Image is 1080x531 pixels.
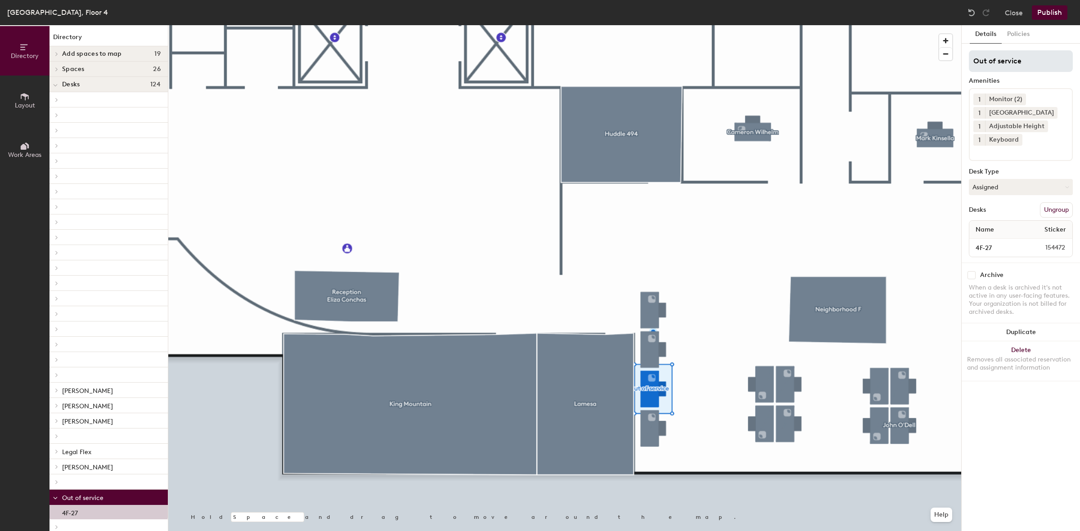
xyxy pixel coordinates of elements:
[7,7,108,18] div: [GEOGRAPHIC_DATA], Floor 4
[154,50,161,58] span: 19
[969,206,986,214] div: Desks
[973,134,985,146] button: 1
[985,134,1022,146] div: Keyboard
[62,418,113,425] span: [PERSON_NAME]
[980,272,1003,279] div: Archive
[62,50,122,58] span: Add spaces to map
[1040,222,1071,238] span: Sticker
[962,323,1080,341] button: Duplicate
[970,25,1002,44] button: Details
[969,168,1073,175] div: Desk Type
[1024,243,1071,253] span: 154472
[8,151,41,159] span: Work Areas
[931,508,952,522] button: Help
[971,222,999,238] span: Name
[967,8,976,17] img: Undo
[1005,5,1023,20] button: Close
[981,8,990,17] img: Redo
[967,356,1075,372] div: Removes all associated reservation and assignment information
[62,464,113,471] span: [PERSON_NAME]
[153,66,161,73] span: 26
[49,32,168,46] h1: Directory
[15,102,35,109] span: Layout
[985,107,1057,119] div: [GEOGRAPHIC_DATA]
[1002,25,1035,44] button: Policies
[985,94,1026,105] div: Monitor (2)
[1032,5,1067,20] button: Publish
[969,179,1073,195] button: Assigned
[973,107,985,119] button: 1
[985,120,1048,132] div: Adjustable Height
[969,284,1073,316] div: When a desk is archived it's not active in any user-facing features. Your organization is not bil...
[62,66,85,73] span: Spaces
[978,95,981,104] span: 1
[978,108,981,118] span: 1
[1040,202,1073,218] button: Ungroup
[969,77,1073,85] div: Amenities
[978,122,981,131] span: 1
[62,448,91,456] span: Legal Flex
[962,341,1080,381] button: DeleteRemoves all associated reservation and assignment information
[971,241,1024,254] input: Unnamed desk
[11,52,39,60] span: Directory
[62,81,80,88] span: Desks
[62,507,78,517] p: 4F-27
[978,135,981,145] span: 1
[62,494,103,502] span: Out of service
[62,387,113,395] span: [PERSON_NAME]
[973,94,985,105] button: 1
[973,120,985,132] button: 1
[150,81,161,88] span: 124
[62,402,113,410] span: [PERSON_NAME]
